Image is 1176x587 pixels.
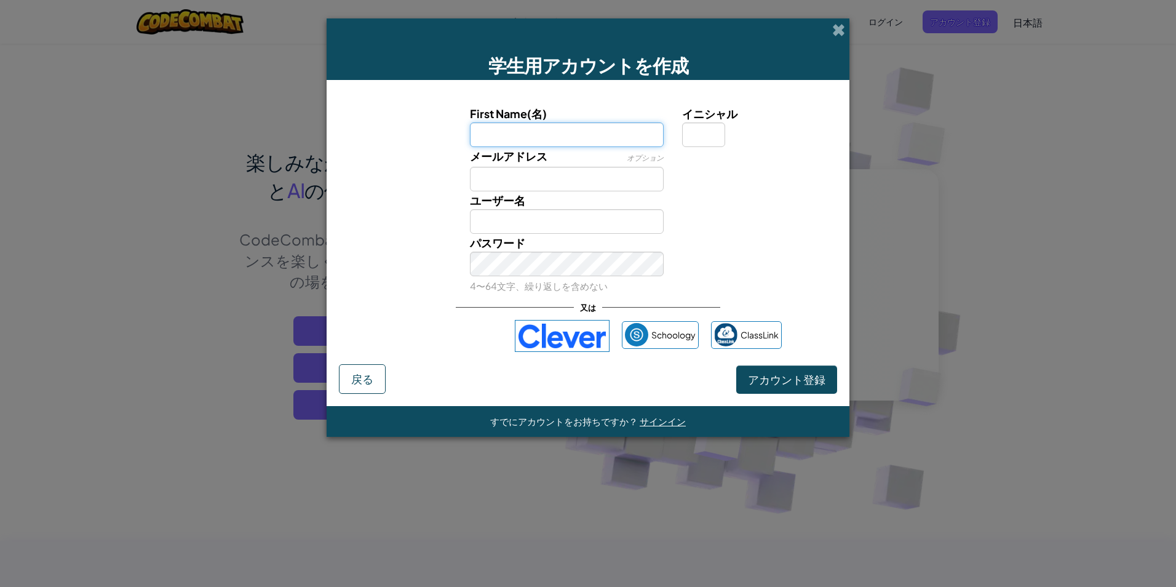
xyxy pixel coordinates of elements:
[470,106,547,121] span: First Name(名)
[515,320,610,352] img: clever-logo-blue.png
[488,53,688,78] span: 学生用アカウントを作成
[714,323,737,346] img: classlink-logo-small.png
[640,415,686,427] a: サインイン
[470,236,525,250] span: パスワード
[627,153,664,162] span: オプション
[490,415,640,427] span: すでにアカウントをお持ちですか？
[625,323,648,346] img: schoology.png
[574,298,602,316] span: 又は
[388,322,509,349] iframe: [Googleでログイン]ボタン
[351,372,373,386] span: 戻る
[470,280,608,292] small: 4〜64文字、繰り返しを含めない
[682,106,737,121] span: イニシャル
[651,326,696,344] span: Schoology
[748,372,825,386] span: アカウント登録
[470,193,525,207] span: ユーザー名
[741,326,779,344] span: ClassLink
[339,364,386,394] button: 戻る
[470,149,547,163] span: メールアドレス
[736,365,837,394] button: アカウント登録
